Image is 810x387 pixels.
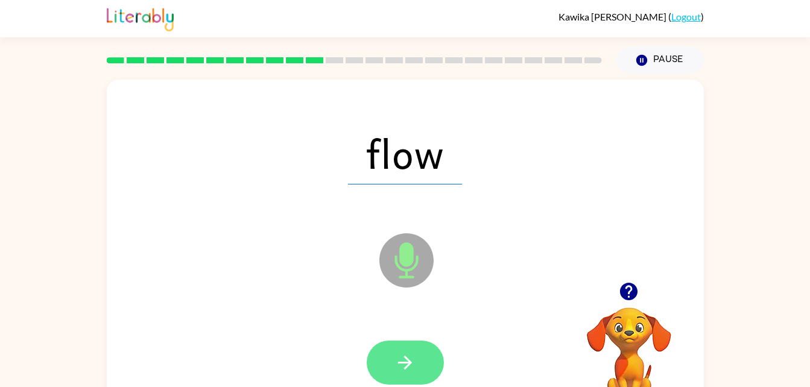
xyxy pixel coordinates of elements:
[671,11,701,22] a: Logout
[348,122,462,184] span: flow
[616,46,704,74] button: Pause
[558,11,704,22] div: ( )
[558,11,668,22] span: Kawika [PERSON_NAME]
[107,5,174,31] img: Literably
